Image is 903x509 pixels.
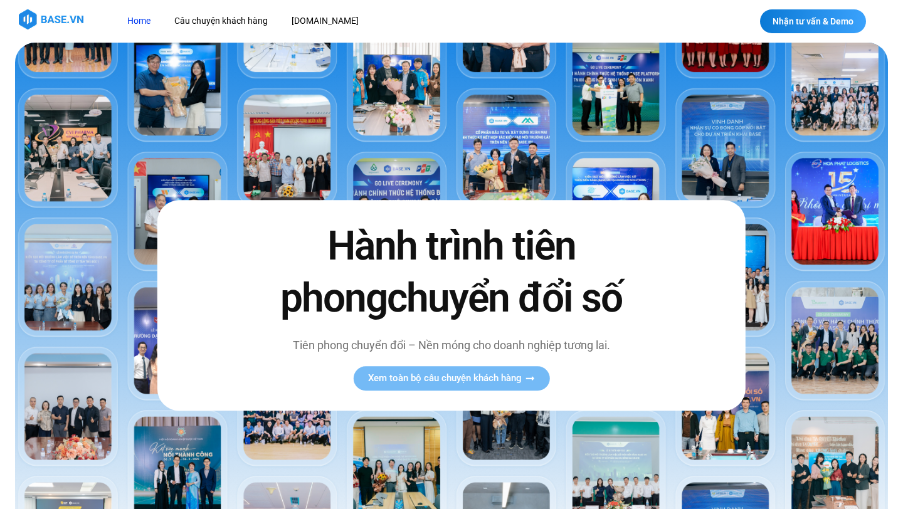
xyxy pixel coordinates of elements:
[118,9,551,33] nav: Menu
[387,275,622,322] span: chuyển đổi số
[254,220,649,324] h2: Hành trình tiên phong
[282,9,368,33] a: [DOMAIN_NAME]
[368,374,522,383] span: Xem toàn bộ câu chuyện khách hàng
[353,366,549,391] a: Xem toàn bộ câu chuyện khách hàng
[254,337,649,354] p: Tiên phong chuyển đổi – Nền móng cho doanh nghiệp tương lai.
[760,9,866,33] a: Nhận tư vấn & Demo
[773,17,853,26] span: Nhận tư vấn & Demo
[118,9,160,33] a: Home
[165,9,277,33] a: Câu chuyện khách hàng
